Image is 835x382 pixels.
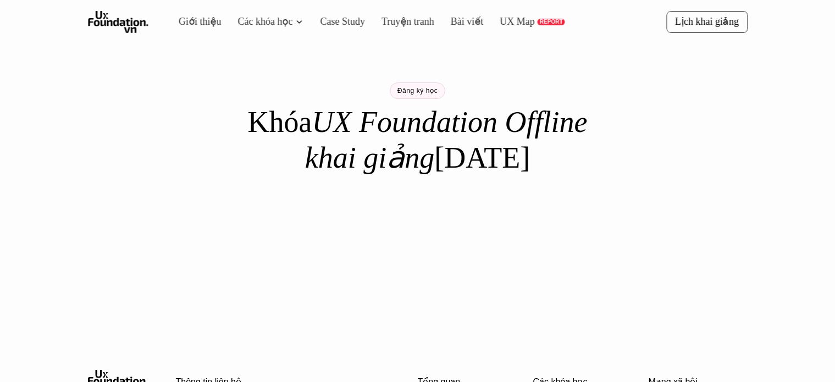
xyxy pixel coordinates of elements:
a: Giới thiệu [179,16,222,27]
a: UX Map [500,16,535,27]
a: REPORT [537,19,565,25]
a: Case Study [320,16,365,27]
p: Đăng ký học [397,87,438,95]
a: Bài viết [450,16,483,27]
iframe: Tally form [198,199,638,281]
a: Các khóa học [237,16,292,27]
p: REPORT [539,19,562,25]
em: UX Foundation Offline khai giảng [305,103,595,178]
a: Lịch khai giảng [666,11,748,32]
p: Lịch khai giảng [675,15,739,28]
h1: Khóa [DATE] [225,104,610,177]
a: Truyện tranh [381,16,434,27]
